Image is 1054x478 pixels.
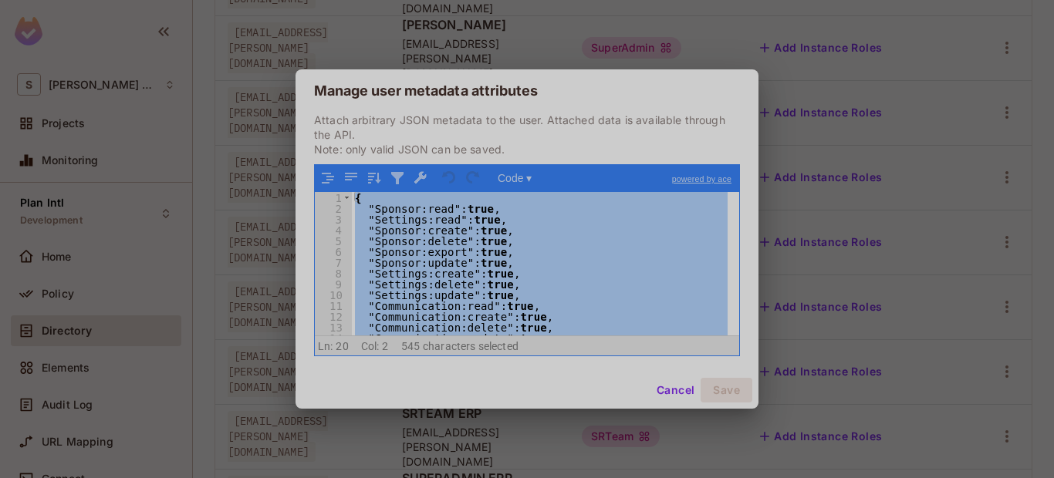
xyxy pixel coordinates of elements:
[315,246,352,257] div: 6
[387,168,407,188] button: Filter, sort, or transform contents
[410,168,431,188] button: Repair JSON: fix quotes and escape characters, remove comments and JSONP notation, turn JavaScrip...
[315,289,352,300] div: 10
[361,340,380,352] span: Col:
[318,340,333,352] span: Ln:
[492,168,537,188] button: Code ▾
[315,268,352,278] div: 8
[296,69,758,113] h2: Manage user metadata attributes
[364,168,384,188] button: Sort contents
[650,378,701,402] button: Cancel
[315,332,352,343] div: 14
[315,214,352,224] div: 3
[314,113,740,157] p: Attach arbitrary JSON metadata to the user. Attached data is available through the API. Note: onl...
[463,168,483,188] button: Redo (Ctrl+Shift+Z)
[701,378,752,402] button: Save
[315,192,352,203] div: 1
[315,311,352,321] div: 12
[382,340,388,352] span: 2
[318,168,338,188] button: Format JSON data, with proper indentation and line feeds (Ctrl+I)
[315,257,352,268] div: 7
[664,165,739,193] a: powered by ace
[315,278,352,289] div: 9
[315,321,352,332] div: 13
[315,224,352,235] div: 4
[315,203,352,214] div: 2
[336,340,348,352] span: 20
[315,300,352,311] div: 11
[401,340,420,352] span: 545
[341,168,361,188] button: Compact JSON data, remove all whitespaces (Ctrl+Shift+I)
[423,340,519,352] span: characters selected
[440,168,460,188] button: Undo last action (Ctrl+Z)
[315,235,352,246] div: 5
